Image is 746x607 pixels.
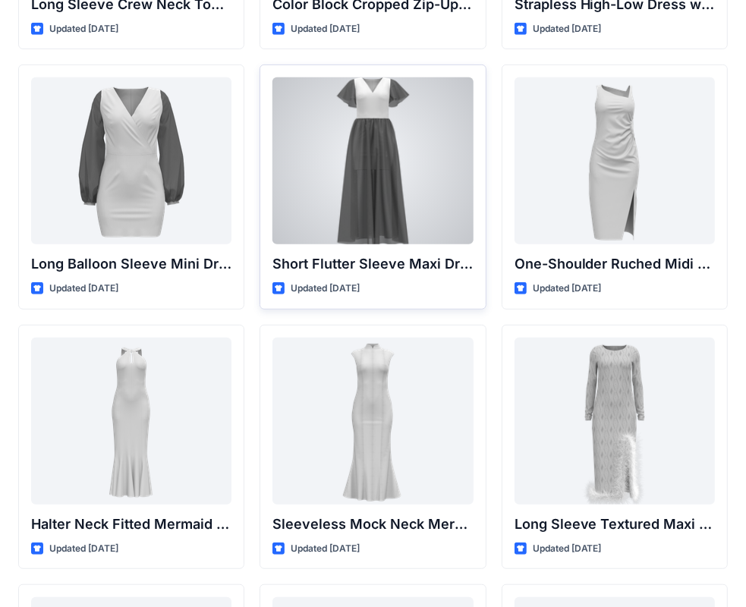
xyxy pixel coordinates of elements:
p: Long Sleeve Textured Maxi Dress with Feather Hem [515,514,715,535]
p: Halter Neck Fitted Mermaid Gown with Keyhole Detail [31,514,231,535]
a: Short Flutter Sleeve Maxi Dress with Contrast Bodice and Sheer Overlay [272,77,473,244]
p: Updated [DATE] [291,541,360,557]
p: Updated [DATE] [49,541,118,557]
p: Updated [DATE] [533,541,602,557]
p: Updated [DATE] [291,21,360,37]
p: Updated [DATE] [533,21,602,37]
p: Updated [DATE] [49,281,118,297]
a: Long Balloon Sleeve Mini Dress with Wrap Bodice [31,77,231,244]
a: Sleeveless Mock Neck Mermaid Gown [272,338,473,505]
p: Updated [DATE] [49,21,118,37]
p: Updated [DATE] [291,281,360,297]
p: Short Flutter Sleeve Maxi Dress with Contrast [PERSON_NAME] and [PERSON_NAME] [272,253,473,275]
a: Halter Neck Fitted Mermaid Gown with Keyhole Detail [31,338,231,505]
a: One-Shoulder Ruched Midi Dress with Slit [515,77,715,244]
a: Long Sleeve Textured Maxi Dress with Feather Hem [515,338,715,505]
p: Long Balloon Sleeve Mini Dress with Wrap Bodice [31,253,231,275]
p: Sleeveless Mock Neck Mermaid Gown [272,514,473,535]
p: Updated [DATE] [533,281,602,297]
p: One-Shoulder Ruched Midi Dress with Slit [515,253,715,275]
